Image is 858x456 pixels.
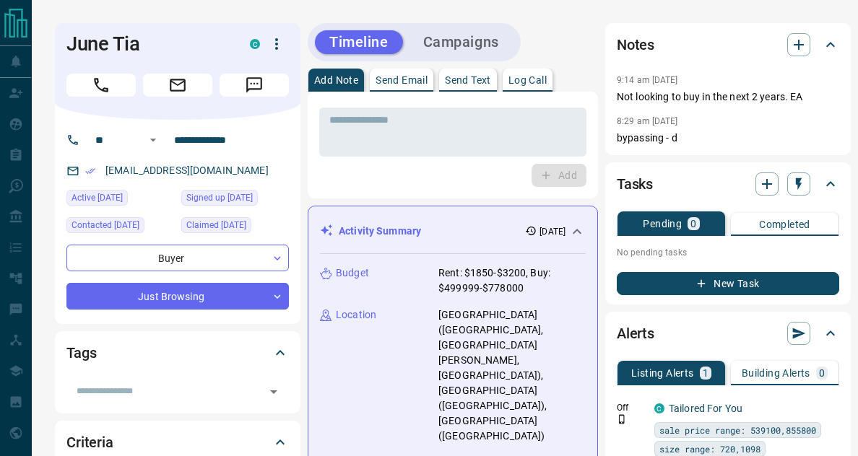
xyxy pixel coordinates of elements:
[66,336,289,370] div: Tags
[508,75,547,85] p: Log Call
[617,167,839,201] div: Tasks
[336,266,369,281] p: Budget
[66,217,174,237] div: Fri Aug 01 2025
[654,403,664,413] div: condos.ca
[617,316,839,351] div: Alerts
[71,190,123,205] span: Active [DATE]
[220,74,289,97] span: Message
[105,165,269,176] a: [EMAIL_ADDRESS][DOMAIN_NAME]
[315,30,403,54] button: Timeline
[742,368,810,378] p: Building Alerts
[617,75,678,85] p: 9:14 am [DATE]
[409,30,513,54] button: Campaigns
[669,403,742,414] a: Tailored For You
[66,283,289,310] div: Just Browsing
[759,219,810,229] p: Completed
[186,218,246,232] span: Claimed [DATE]
[617,322,654,345] h2: Alerts
[617,89,839,105] p: Not looking to buy in the next 2 years. EA
[617,272,839,295] button: New Task
[438,307,586,444] p: [GEOGRAPHIC_DATA] ([GEOGRAPHIC_DATA], [GEOGRAPHIC_DATA][PERSON_NAME], [GEOGRAPHIC_DATA]), [GEOGRA...
[376,75,428,85] p: Send Email
[617,401,646,414] p: Off
[703,368,708,378] p: 1
[314,75,358,85] p: Add Note
[66,190,174,210] div: Wed Aug 13 2025
[85,166,95,176] svg: Email Verified
[659,423,816,437] span: sale price range: 539100,855800
[66,245,289,271] div: Buyer
[617,172,653,196] h2: Tasks
[143,74,212,97] span: Email
[631,368,694,378] p: Listing Alerts
[66,74,136,97] span: Call
[690,219,696,229] p: 0
[617,33,654,56] h2: Notes
[643,219,682,229] p: Pending
[181,190,289,210] div: Fri Aug 01 2025
[617,414,627,424] svg: Push Notification Only
[66,32,228,56] h1: June Tia
[445,75,491,85] p: Send Text
[264,382,284,402] button: Open
[617,27,839,62] div: Notes
[71,218,139,232] span: Contacted [DATE]
[66,431,113,454] h2: Criteria
[617,242,839,263] p: No pending tasks
[181,217,289,237] div: Fri Aug 01 2025
[186,190,253,205] span: Signed up [DATE]
[819,368,825,378] p: 0
[339,224,421,239] p: Activity Summary
[336,307,376,323] p: Location
[659,442,760,456] span: size range: 720,1098
[617,131,839,146] p: bypassing - d
[617,116,678,126] p: 8:29 am [DATE]
[320,218,586,245] div: Activity Summary[DATE]
[144,131,162,149] button: Open
[66,341,96,364] h2: Tags
[438,266,586,296] p: Rent: $1850-$3200, Buy: $499999-$778000
[250,39,260,49] div: condos.ca
[539,225,565,238] p: [DATE]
